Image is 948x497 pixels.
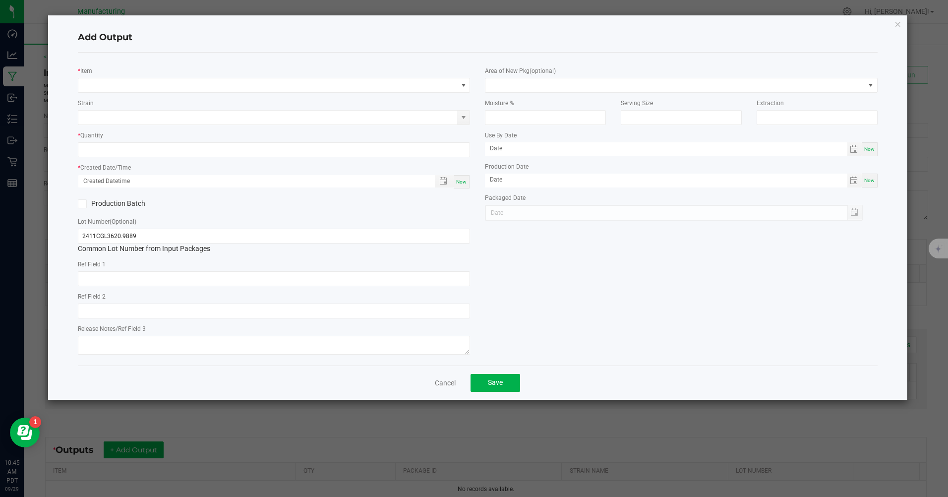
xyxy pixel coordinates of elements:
button: Save [471,374,520,392]
iframe: Resource center [10,418,40,447]
label: Serving Size [621,99,653,108]
label: Production Date [485,162,529,171]
label: Lot Number [78,217,136,226]
span: Toggle popup [435,175,454,187]
span: Now [456,179,467,185]
label: Item [80,66,92,75]
label: Production Batch [78,198,267,209]
span: NO DATA FOUND [78,78,470,93]
label: Ref Field 2 [78,292,106,301]
label: Area of New Pkg [485,66,556,75]
label: Packaged Date [485,193,526,202]
label: Quantity [80,131,103,140]
label: Ref Field 1 [78,260,106,269]
label: Extraction [757,99,784,108]
span: Now [864,178,875,183]
a: Cancel [435,378,456,388]
label: Created Date/Time [80,163,131,172]
h4: Add Output [78,31,877,44]
label: Moisture % [485,99,514,108]
input: Created Datetime [78,175,424,187]
iframe: Resource center unread badge [29,416,41,428]
span: Save [488,378,503,386]
label: Use By Date [485,131,517,140]
span: Toggle calendar [847,174,862,187]
label: Release Notes/Ref Field 3 [78,324,146,333]
span: (Optional) [110,218,136,225]
div: Common Lot Number from Input Packages [78,229,470,254]
label: Strain [78,99,94,108]
input: Date [485,142,847,155]
span: (optional) [530,67,556,74]
span: Toggle calendar [847,142,862,156]
input: Date [485,174,847,186]
span: Now [864,146,875,152]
